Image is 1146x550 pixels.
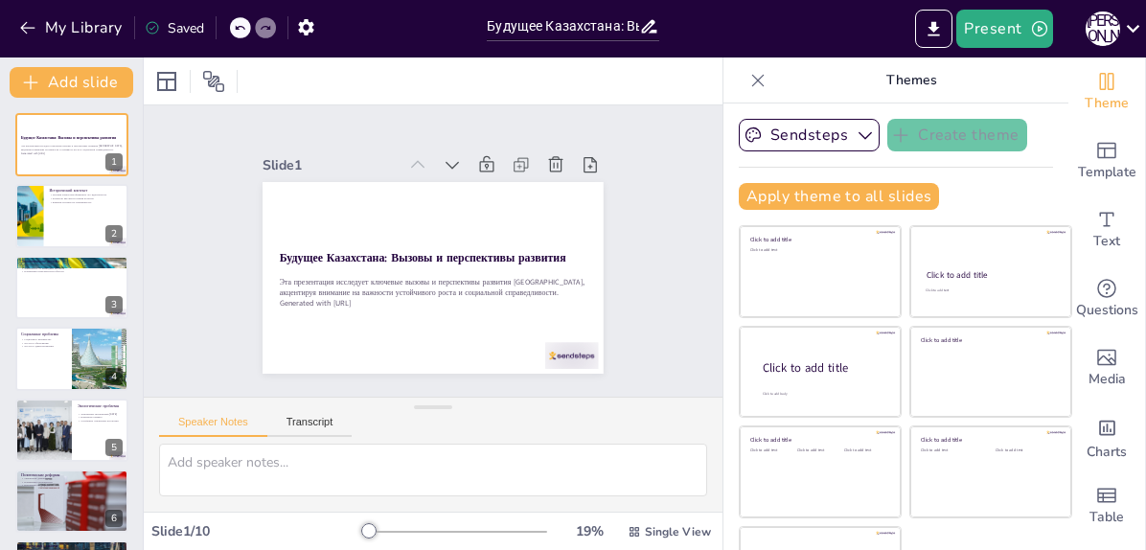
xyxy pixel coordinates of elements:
[1087,442,1127,463] span: Charts
[21,338,66,342] p: Социальное неравенство
[915,10,952,48] button: Export to PowerPoint
[271,216,542,378] p: Generated with [URL]
[887,119,1027,151] button: Create theme
[145,19,204,37] div: Saved
[277,196,553,368] p: Эта презентация исследует ключевые вызовы и перспективы развития [GEOGRAPHIC_DATA], акцентируя вн...
[105,510,123,527] div: 6
[10,67,133,98] button: Add slide
[21,151,123,155] p: Generated with [URL]
[956,10,1052,48] button: Present
[750,248,887,253] div: Click to add text
[15,113,128,176] div: 1
[14,12,130,43] button: My Library
[21,476,123,480] p: Укрепление демократии
[21,259,123,264] p: Экономические вызовы
[78,412,123,416] p: Загрязнение окружающей [DATE]
[1086,10,1120,48] button: А [PERSON_NAME]
[202,70,225,93] span: Position
[151,66,182,97] div: Layout
[21,263,123,266] p: Проблемы диверсификации
[1068,264,1145,333] div: Get real-time input from your audience
[21,145,123,151] p: Эта презентация исследует ключевые вызовы и перспективы развития [GEOGRAPHIC_DATA], акцентируя вн...
[21,480,123,484] p: Повышение прозрачности
[996,448,1056,453] div: Click to add text
[15,184,128,247] div: 2
[78,419,123,423] p: Устойчивое управление ресурсами
[105,225,123,242] div: 2
[21,332,66,337] p: Социальные проблемы
[293,173,549,330] strong: Будущее Казахстана: Вызовы и перспективы развития
[49,196,123,200] p: Казахстан как многослойная культура
[49,199,123,203] p: Влияние истории на современность
[1089,369,1126,390] span: Media
[1093,231,1120,252] span: Text
[78,402,123,408] p: Экологические проблемы
[921,436,1058,444] div: Click to add title
[78,415,123,419] p: Изменение климата
[159,416,267,437] button: Speaker Notes
[1068,195,1145,264] div: Add text boxes
[151,522,363,540] div: Slide 1 / 10
[797,448,840,453] div: Click to add text
[21,472,123,478] p: Политические реформы
[324,83,448,166] div: Slide 1
[739,119,880,151] button: Sendsteps
[1068,57,1145,126] div: Change the overall theme
[1086,11,1120,46] div: А [PERSON_NAME]
[105,296,123,313] div: 3
[15,256,128,319] div: 3
[763,360,885,377] div: Click to add title
[487,12,638,40] input: Insert title
[921,335,1058,343] div: Click to add title
[645,524,711,539] span: Single View
[739,183,939,210] button: Apply theme to all slides
[773,57,1049,103] p: Themes
[927,269,1054,281] div: Click to add title
[21,484,123,488] p: Вовлеченность граждан
[750,236,887,243] div: Click to add title
[49,193,123,196] p: История Казахстана формирует его идентичность
[267,416,353,437] button: Transcript
[21,345,66,349] p: Доступ к здравоохранению
[15,327,128,390] div: 4
[1068,126,1145,195] div: Add ready made slides
[105,368,123,385] div: 4
[21,341,66,345] p: Доступ к образованию
[15,399,128,462] div: 5
[566,522,612,540] div: 19 %
[15,470,128,533] div: 6
[49,187,123,193] p: Исторический контекст
[105,439,123,456] div: 5
[750,448,793,453] div: Click to add text
[1076,300,1138,321] span: Questions
[1068,333,1145,402] div: Add images, graphics, shapes or video
[21,543,123,549] p: Перспективы развития
[1089,507,1124,528] span: Table
[105,153,123,171] div: 1
[926,288,1053,293] div: Click to add text
[1078,162,1136,183] span: Template
[1068,402,1145,471] div: Add charts and graphs
[1085,93,1129,114] span: Theme
[21,266,123,270] p: Зависимость от природных ресурсов
[21,136,116,141] strong: Будущее Казахстана: Вызовы и перспективы развития
[921,448,981,453] div: Click to add text
[1068,471,1145,540] div: Add a table
[763,392,883,397] div: Click to add body
[21,270,123,274] p: Повышение конкурентоспособности
[750,436,887,444] div: Click to add title
[844,448,887,453] div: Click to add text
